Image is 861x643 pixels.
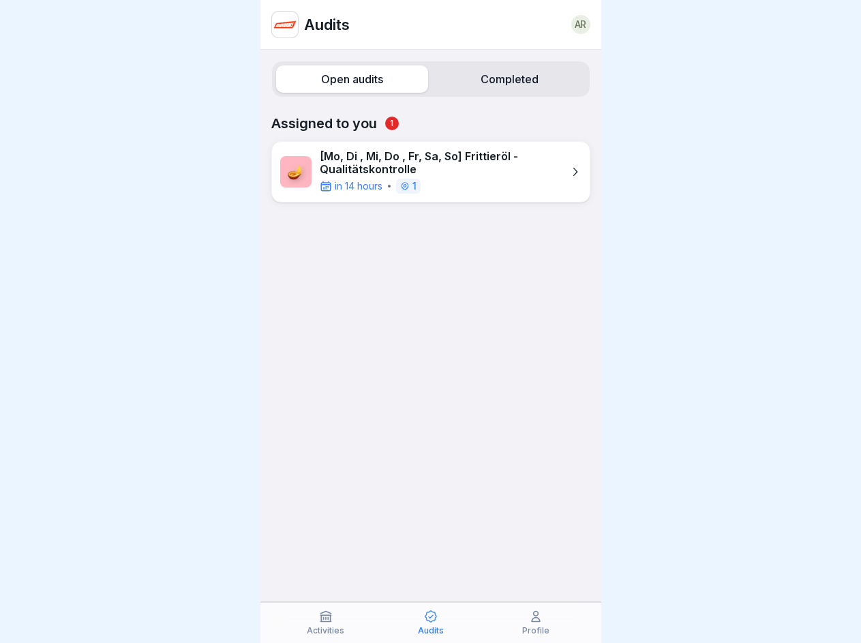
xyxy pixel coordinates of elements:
[307,626,344,635] p: Activities
[522,626,549,635] p: Profile
[571,15,590,34] a: AR
[320,150,562,176] p: [Mo, Di , Mi, Do , Fr, Sa, So] Frittieröl - Qualitätskontrolle
[412,181,417,191] p: 1
[276,65,428,93] label: Open audits
[304,16,350,33] p: Audits
[418,626,444,635] p: Audits
[272,12,298,38] img: fnerpk4s4ghhmbqfwbhd1f75.png
[385,117,399,130] span: 1
[271,115,590,132] p: Assigned to you
[434,65,586,93] label: Completed
[271,141,590,203] a: 🪔[Mo, Di , Mi, Do , Fr, Sa, So] Frittieröl - Qualitätskontrollein 14 hours1
[280,156,312,188] div: 🪔
[335,179,382,193] p: in 14 hours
